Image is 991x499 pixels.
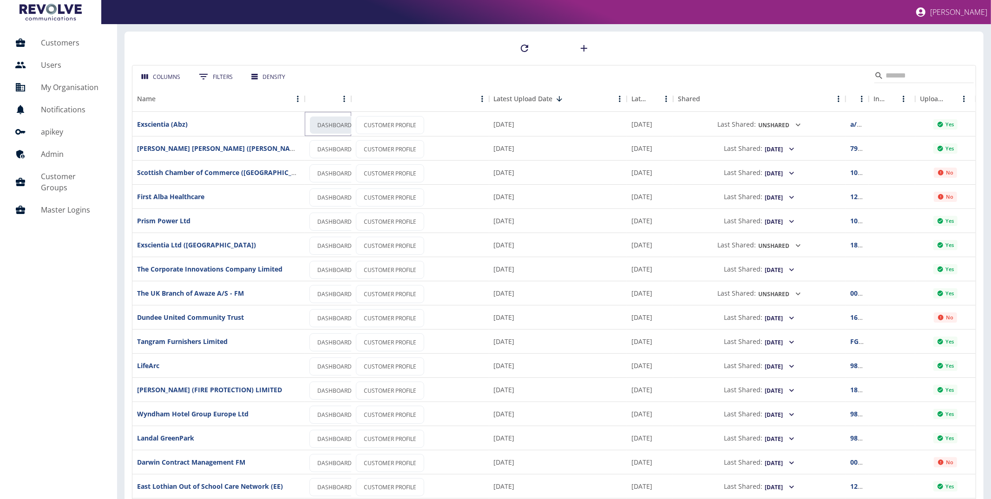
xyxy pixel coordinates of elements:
[764,359,795,374] button: [DATE]
[309,164,360,182] a: DASHBOARD
[850,168,884,177] a: 107104950
[7,54,110,76] a: Users
[874,68,974,85] div: Search
[137,482,283,491] a: East Lothian Out of School Care Network (EE)
[946,194,953,200] p: No
[945,387,954,393] p: Yes
[850,240,884,249] a: 187578506
[627,474,673,498] div: 04 Aug 2025
[930,7,987,17] p: [PERSON_NAME]
[489,86,627,112] div: Latest Upload Date
[764,456,795,470] button: [DATE]
[356,116,424,134] a: CUSTOMER PROFILE
[678,426,841,450] div: Last Shared:
[7,143,110,165] a: Admin
[356,430,424,448] a: CUSTOMER PROFILE
[41,82,102,93] h5: My Organisation
[489,426,627,450] div: 08 Aug 2025
[846,86,869,112] div: Ref
[850,458,880,467] a: 00794873
[613,92,627,106] button: Menu
[137,168,314,177] a: Scottish Chamber of Commerce ([GEOGRAPHIC_DATA])
[850,361,880,370] a: 98872368
[627,112,673,136] div: 01 Aug 2025
[832,92,846,106] button: Menu
[945,146,954,151] p: Yes
[678,112,841,136] div: Last Shared:
[7,199,110,221] a: Master Logins
[356,406,424,424] a: CUSTOMER PROFILE
[945,411,954,417] p: Yes
[7,98,110,121] a: Notifications
[309,285,360,303] a: DASHBOARD
[137,144,331,153] a: [PERSON_NAME] [PERSON_NAME] ([PERSON_NAME]) Ltd (EE)
[957,92,971,106] button: Menu
[309,357,360,376] a: DASHBOARD
[850,120,884,129] a: a/c 287408
[627,450,673,474] div: 05 Aug 2025
[764,383,795,398] button: [DATE]
[137,337,228,346] a: Tangram Furnishers Limited
[764,142,795,156] button: [DATE]
[631,94,646,104] div: Latest Usage
[137,94,156,104] div: Name
[627,233,673,257] div: 31 Jul 2025
[309,261,360,279] a: DASHBOARD
[137,313,244,322] a: Dundee United Community Trust
[627,257,673,281] div: 31 Jul 2025
[137,385,282,394] a: [PERSON_NAME] (FIRE PROTECTION) LIMITED
[41,59,102,71] h5: Users
[489,450,627,474] div: 08 Aug 2025
[934,192,957,202] div: Not all required reports for this customer were uploaded for the latest usage month.
[764,214,795,229] button: [DATE]
[678,185,841,208] div: Last Shared:
[678,281,841,305] div: Last Shared:
[356,261,424,279] a: CUSTOMER PROFILE
[309,92,322,105] button: Sort
[137,361,159,370] a: LifeArc
[489,474,627,498] div: 08 Aug 2025
[627,184,673,208] div: 06 Aug 2025
[764,335,795,350] button: [DATE]
[7,165,110,199] a: Customer Groups
[678,450,841,474] div: Last Shared:
[945,218,954,224] p: Yes
[764,480,795,494] button: [DATE]
[678,94,700,104] div: Shared
[627,160,673,184] div: 06 Aug 2025
[356,164,424,182] a: CUSTOMER PROFILE
[764,432,795,446] button: [DATE]
[553,92,566,105] button: Sort
[137,120,188,129] a: Exscientia (Abz)
[356,478,424,496] a: CUSTOMER PROFILE
[489,402,627,426] div: 08 Aug 2025
[489,136,627,160] div: 12 Aug 2025
[945,339,954,344] p: Yes
[489,257,627,281] div: 11 Aug 2025
[678,330,841,353] div: Last Shared:
[489,233,627,257] div: 12 Aug 2025
[494,94,553,104] div: Latest Upload Date
[850,289,880,298] a: 00795146
[134,68,188,85] button: Select columns
[850,434,880,442] a: 98885569
[627,377,673,402] div: 01 Aug 2025
[764,190,795,205] button: [DATE]
[758,287,801,301] button: Unshared
[678,136,841,160] div: Last Shared:
[137,240,256,249] a: Exscientia Ltd ([GEOGRAPHIC_DATA])
[673,86,846,112] div: Shared
[678,474,841,498] div: Last Shared:
[489,305,627,329] div: 11 Aug 2025
[912,3,991,21] button: [PERSON_NAME]
[309,237,360,255] a: DASHBOARD
[137,409,249,418] a: Wyndham Hotel Group Europe Ltd
[489,208,627,233] div: 12 Aug 2025
[7,121,110,143] a: apikey
[356,454,424,472] a: CUSTOMER PROFILE
[764,408,795,422] button: [DATE]
[41,104,102,115] h5: Notifications
[678,402,841,426] div: Last Shared:
[489,377,627,402] div: 08 Aug 2025
[137,434,194,442] a: Landal GreenPark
